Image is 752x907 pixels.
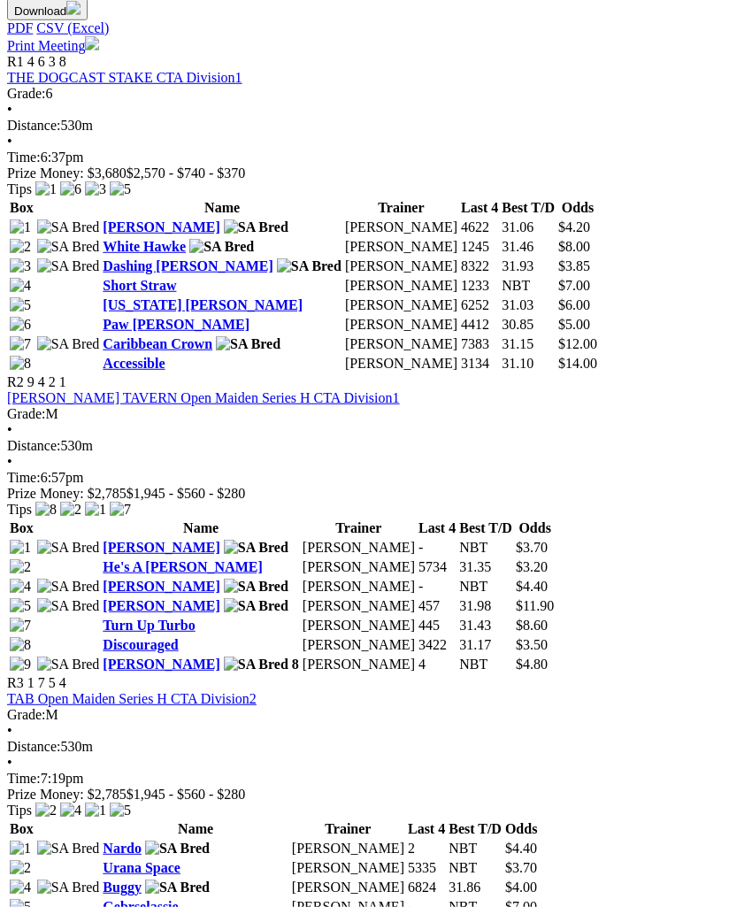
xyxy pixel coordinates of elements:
td: 31.43 [458,617,513,634]
img: 2 [10,860,31,876]
img: 6 [60,181,81,197]
td: 6824 [407,879,446,896]
img: SA Bred [224,540,288,556]
td: 6252 [460,296,499,314]
img: SA Bred [224,579,288,595]
a: Buggy [103,880,142,895]
img: 4 [60,803,81,819]
td: NBT [448,859,503,877]
td: 31.15 [501,335,556,353]
td: 31.98 [458,597,513,615]
span: $6.00 [558,297,590,312]
td: [PERSON_NAME] [344,316,458,334]
img: 7 [10,618,31,634]
div: 6:37pm [7,150,745,165]
img: SA Bred [216,336,280,352]
td: 2 [407,840,446,857]
span: $4.20 [558,219,590,234]
td: [PERSON_NAME] [344,219,458,236]
span: $4.80 [516,657,548,672]
div: Prize Money: $2,785 [7,486,745,502]
td: 8322 [460,257,499,275]
img: 1 [10,219,31,235]
th: Trainer [344,199,458,217]
th: Trainer [302,519,416,537]
td: 4412 [460,316,499,334]
span: • [7,134,12,149]
td: [PERSON_NAME] [291,879,405,896]
td: - [418,539,457,557]
img: SA Bred [37,880,100,895]
span: 8 [292,657,299,672]
img: 6 [10,317,31,333]
img: SA Bred [37,657,100,673]
span: Time: [7,771,41,786]
td: [PERSON_NAME] [302,636,416,654]
span: • [7,755,12,770]
td: 7383 [460,335,499,353]
span: Box [10,520,34,535]
a: Urana Space [103,860,180,875]
td: [PERSON_NAME] [302,597,416,615]
span: $3.85 [558,258,590,273]
div: 530m [7,118,745,134]
td: [PERSON_NAME] [291,859,405,877]
td: 5335 [407,859,446,877]
td: 1233 [460,277,499,295]
img: 5 [110,803,131,819]
td: NBT [458,539,513,557]
img: 8 [10,356,31,372]
img: 3 [10,258,31,274]
img: 4 [10,278,31,294]
img: 2 [35,803,57,819]
img: SA Bred [37,219,100,235]
a: Print Meeting [7,38,99,53]
div: 6:57pm [7,470,745,486]
img: 2 [10,239,31,255]
span: Distance: [7,739,60,754]
a: Paw [PERSON_NAME] [103,317,249,332]
td: 31.93 [501,257,556,275]
div: Prize Money: $2,785 [7,787,745,803]
span: R2 [7,374,24,389]
div: Prize Money: $3,680 [7,165,745,181]
a: THE DOGCAST STAKE CTA Division1 [7,70,242,85]
a: [PERSON_NAME] [103,219,219,234]
img: 1 [10,540,31,556]
span: • [7,102,12,117]
span: Time: [7,150,41,165]
span: $5.00 [558,317,590,332]
td: 31.35 [458,558,513,576]
img: SA Bred [37,258,100,274]
td: [PERSON_NAME] [291,840,405,857]
img: 8 [10,637,31,653]
span: 9 4 2 1 [27,374,66,389]
span: Time: [7,470,41,485]
td: [PERSON_NAME] [302,539,416,557]
a: Nardo [103,841,142,856]
img: SA Bred [189,239,254,255]
td: [PERSON_NAME] [302,558,416,576]
span: R1 [7,54,24,69]
img: SA Bred [277,258,341,274]
span: Distance: [7,118,60,133]
td: 3422 [418,636,457,654]
a: [US_STATE] [PERSON_NAME] [103,297,303,312]
div: M [7,707,745,723]
td: [PERSON_NAME] [344,257,458,275]
span: $3.70 [516,540,548,555]
td: [PERSON_NAME] [344,277,458,295]
span: Tips [7,803,32,818]
span: Tips [7,502,32,517]
img: SA Bred [37,598,100,614]
a: CSV (Excel) [36,20,109,35]
a: Discouraged [103,637,178,652]
img: SA Bred [224,219,288,235]
td: 4622 [460,219,499,236]
td: NBT [458,656,513,673]
img: 8 [35,502,57,518]
span: $7.00 [558,278,590,293]
a: [PERSON_NAME] [103,540,219,555]
td: [PERSON_NAME] [344,238,458,256]
span: $3.20 [516,559,548,574]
